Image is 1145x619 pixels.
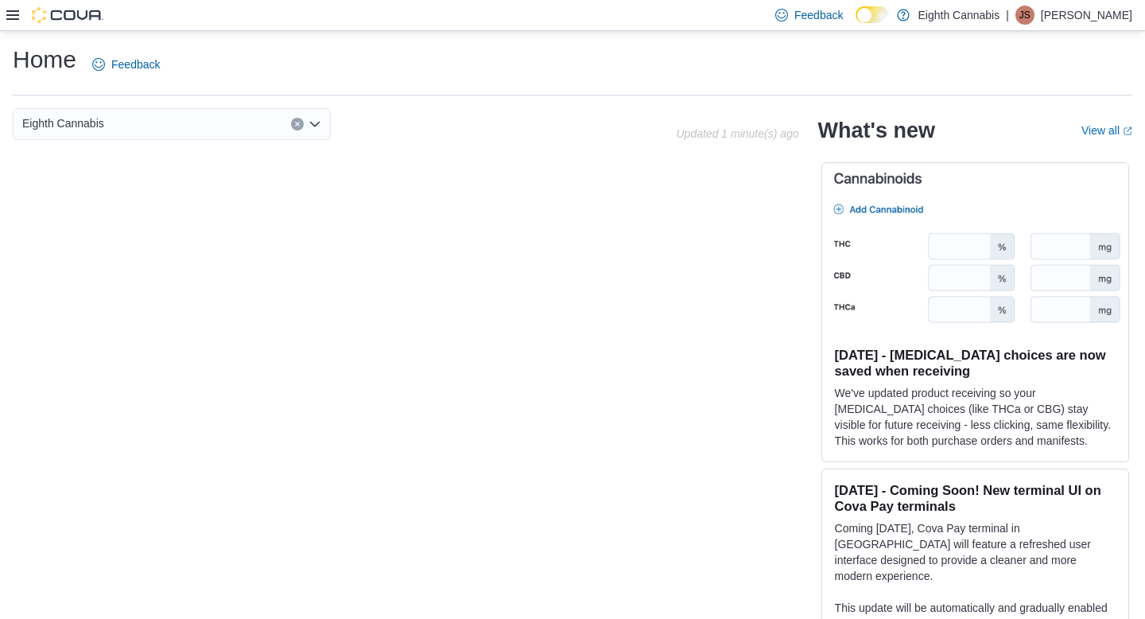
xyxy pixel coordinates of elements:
p: [PERSON_NAME] [1041,6,1132,25]
p: Eighth Cannabis [918,6,999,25]
p: Updated 1 minute(s) ago [676,127,798,140]
p: We've updated product receiving so your [MEDICAL_DATA] choices (like THCa or CBG) stay visible fo... [835,385,1116,449]
button: Clear input [291,118,304,130]
input: Dark Mode [856,6,889,23]
svg: External link [1123,127,1132,136]
p: Coming [DATE], Cova Pay terminal in [GEOGRAPHIC_DATA] will feature a refreshed user interface des... [835,520,1116,584]
span: Feedback [794,7,843,23]
h3: [DATE] - [MEDICAL_DATA] choices are now saved when receiving [835,347,1116,379]
span: JS [1019,6,1030,25]
a: View allExternal link [1081,124,1132,137]
h2: What's new [818,118,935,143]
div: Janae Smiley-Lewis [1015,6,1034,25]
h3: [DATE] - Coming Soon! New terminal UI on Cova Pay terminals [835,482,1116,514]
button: Open list of options [309,118,321,130]
span: Feedback [111,56,160,72]
span: Eighth Cannabis [22,114,104,133]
h1: Home [13,44,76,76]
a: Feedback [86,49,166,80]
p: | [1006,6,1009,25]
img: Cova [32,7,103,23]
